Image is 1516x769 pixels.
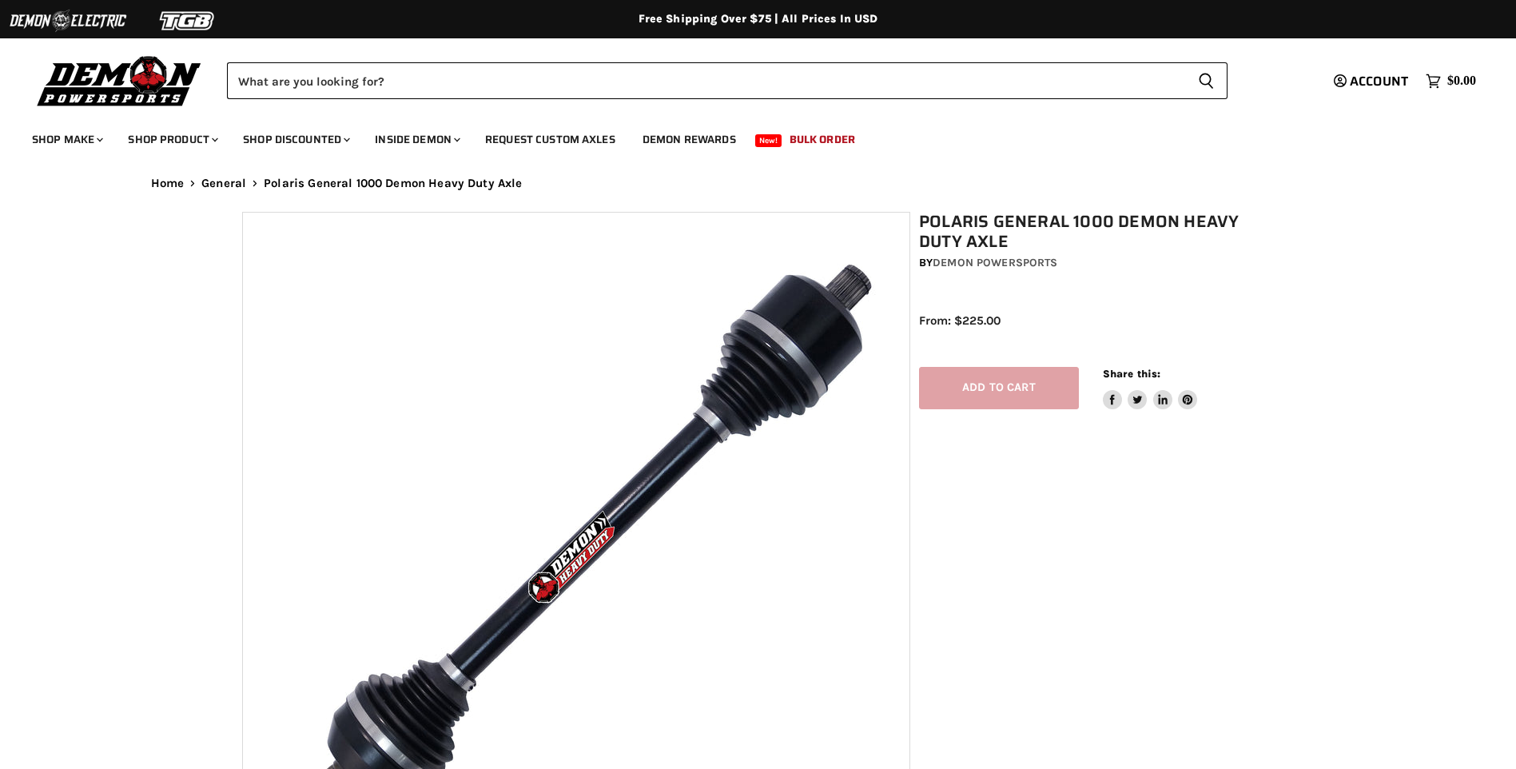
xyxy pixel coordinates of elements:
a: Demon Rewards [631,123,748,156]
a: Shop Make [20,123,113,156]
aside: Share this: [1103,367,1198,409]
a: Account [1327,74,1418,89]
span: From: $225.00 [919,313,1001,328]
input: Search [227,62,1185,99]
a: Home [151,177,185,190]
span: New! [755,134,782,147]
a: Request Custom Axles [473,123,627,156]
span: Share this: [1103,368,1160,380]
span: Polaris General 1000 Demon Heavy Duty Axle [264,177,522,190]
span: $0.00 [1447,74,1476,89]
div: by [919,254,1283,272]
div: Free Shipping Over $75 | All Prices In USD [119,12,1398,26]
img: Demon Electric Logo 2 [8,6,128,36]
ul: Main menu [20,117,1472,156]
a: Shop Discounted [231,123,360,156]
a: Demon Powersports [933,256,1057,269]
a: Bulk Order [778,123,867,156]
a: Inside Demon [363,123,470,156]
button: Search [1185,62,1228,99]
span: Account [1350,71,1408,91]
a: General [201,177,246,190]
a: Shop Product [116,123,228,156]
img: TGB Logo 2 [128,6,248,36]
form: Product [227,62,1228,99]
a: $0.00 [1418,70,1484,93]
h1: Polaris General 1000 Demon Heavy Duty Axle [919,212,1283,252]
nav: Breadcrumbs [119,177,1398,190]
img: Demon Powersports [32,52,207,109]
